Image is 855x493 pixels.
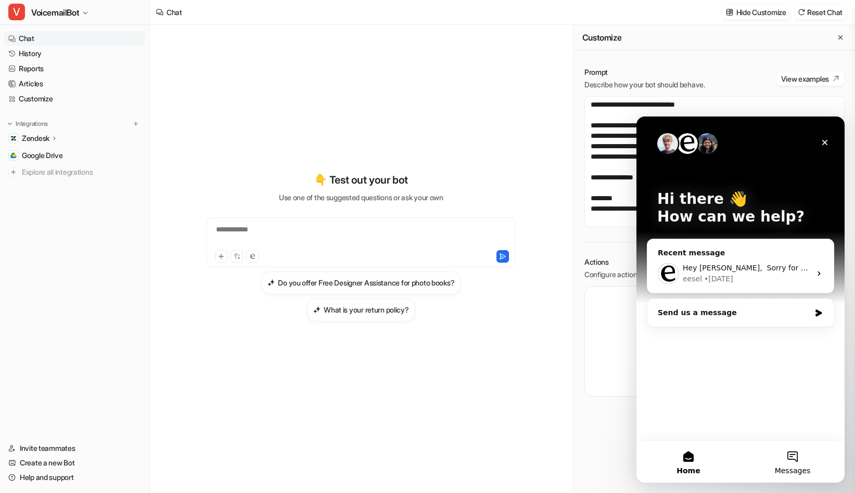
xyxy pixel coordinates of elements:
p: Describe how your bot should behave. [584,80,705,90]
p: Integrations [16,120,48,128]
img: reset [798,8,805,16]
span: Messages [138,351,174,358]
p: Configure actions your bot can take. [584,269,699,280]
a: Chat [4,31,145,46]
p: Hide Customize [736,7,786,18]
span: VoicemailBot [31,5,79,20]
a: Invite teammates [4,441,145,456]
img: explore all integrations [8,167,19,177]
button: Hide Customize [723,5,790,20]
p: Use one of the suggested questions or ask your own [279,192,443,203]
a: Articles [4,76,145,91]
button: Close flyout [834,31,847,44]
div: Chat [167,7,182,18]
img: Google Drive [10,152,17,159]
p: 👇 Test out your bot [314,172,408,188]
div: Close [179,17,198,35]
div: Send us a message [10,182,198,211]
span: V [8,4,25,20]
img: expand menu [6,120,14,127]
a: Help and support [4,470,145,485]
h3: Do you offer Free Designer Assistance for photo books? [278,277,454,288]
a: Reports [4,61,145,76]
span: Explore all integrations [22,164,141,180]
h2: Customize [582,32,621,43]
img: Do you offer Free Designer Assistance for photo books? [267,279,275,287]
a: History [4,46,145,61]
button: What is your return policy?What is your return policy? [307,299,415,321]
h3: What is your return policy? [324,304,409,315]
img: menu_add.svg [132,120,139,127]
a: Explore all integrations [4,165,145,179]
img: Zendesk [10,135,17,141]
a: Google DriveGoogle Drive [4,148,145,163]
div: eesel [46,157,66,168]
div: Send us a message [21,191,174,202]
img: customize [726,8,733,16]
iframe: Intercom live chat [636,116,845,483]
span: Home [40,351,63,358]
button: View examples [776,71,845,86]
img: What is your return policy? [313,306,321,314]
span: Google Drive [22,150,63,161]
button: Reset Chat [795,5,847,20]
button: Integrations [4,119,51,129]
p: Zendesk [22,133,49,144]
p: Prompt [584,67,705,77]
div: • [DATE] [68,157,97,168]
a: Create a new Bot [4,456,145,470]
button: Messages [104,325,208,366]
button: Do you offer Free Designer Assistance for photo books?Do you offer Free Designer Assistance for p... [261,271,461,294]
a: Customize [4,92,145,106]
p: Actions [584,257,699,267]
